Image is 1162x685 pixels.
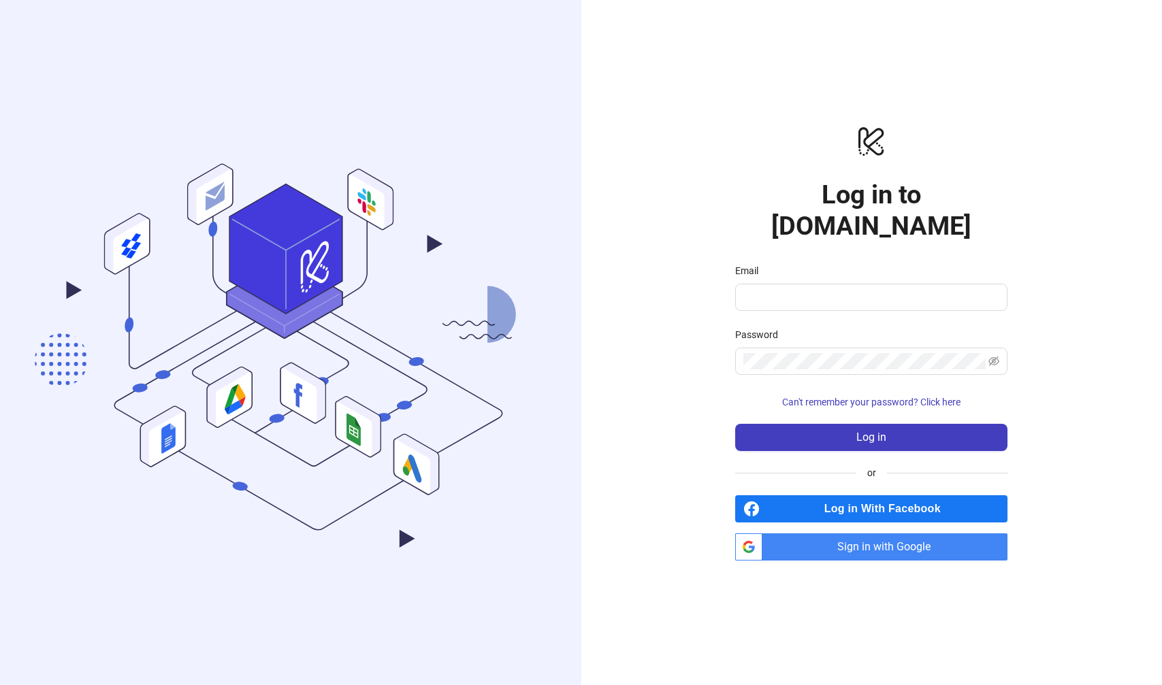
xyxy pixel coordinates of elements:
[735,495,1007,522] a: Log in With Facebook
[735,327,787,342] label: Password
[735,397,1007,407] a: Can't remember your password? Click here
[743,353,986,369] input: Password
[735,391,1007,413] button: Can't remember your password? Click here
[735,179,1007,241] h1: Log in to [DOMAIN_NAME]
[782,397,961,407] span: Can't remember your password? Click here
[735,424,1007,451] button: Log in
[768,533,1007,561] span: Sign in with Google
[743,289,997,305] input: Email
[856,465,887,480] span: or
[765,495,1007,522] span: Log in With Facebook
[988,356,999,367] span: eye-invisible
[856,431,886,444] span: Log in
[735,263,767,278] label: Email
[735,533,1007,561] a: Sign in with Google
